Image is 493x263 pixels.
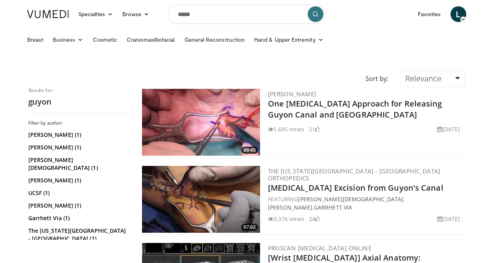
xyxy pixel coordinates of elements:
a: [PERSON_NAME][DEMOGRAPHIC_DATA] [298,195,403,203]
a: 09:45 [142,89,260,156]
img: 6723b2c0-663e-44bd-a818-2be4ec3a2b67.300x170_q85_crop-smart_upscale.jpg [142,166,260,233]
a: [MEDICAL_DATA] Excision from Guyon’s Canal [268,182,443,193]
a: Hand & Upper Extremity [249,32,328,48]
a: [PERSON_NAME] (1) [28,131,127,139]
span: 07:02 [241,224,258,231]
a: [PERSON_NAME] (1) [28,143,127,151]
a: [PERSON_NAME] [268,204,312,211]
a: Browse [118,6,154,22]
li: [DATE] [437,215,460,223]
a: [PERSON_NAME] (1) [28,202,127,210]
a: General Reconstruction [180,32,250,48]
a: [PERSON_NAME] [268,90,316,98]
a: The [US_STATE][GEOGRAPHIC_DATA] - [GEOGRAPHIC_DATA] (1) [28,227,127,243]
a: L [451,6,466,22]
img: VuMedi Logo [27,10,69,18]
a: ProScan [MEDICAL_DATA] Online [268,244,372,252]
h3: Filter by author: [28,120,129,126]
span: Relevance [405,73,441,84]
a: UCSF (1) [28,189,127,197]
a: The [US_STATE][GEOGRAPHIC_DATA] - [GEOGRAPHIC_DATA] Orthopedics [268,167,441,182]
a: One [MEDICAL_DATA] Approach for Releasing Guyon Canal and [GEOGRAPHIC_DATA] [268,98,442,120]
p: Results for: [28,87,129,94]
li: 1,695 views [268,125,304,133]
li: [DATE] [437,125,460,133]
h2: guyon [28,97,129,107]
a: Craniomaxilliofacial [122,32,179,48]
div: FEATURING , , [268,195,463,212]
a: Breast [22,32,48,48]
a: Favorites [413,6,446,22]
div: Sort by: [360,70,394,87]
a: Specialties [74,6,118,22]
a: Garrhett Via (1) [28,214,127,222]
a: [PERSON_NAME][DEMOGRAPHIC_DATA] (1) [28,156,127,172]
a: [PERSON_NAME] (1) [28,177,127,184]
li: 3,376 views [268,215,304,223]
a: 07:02 [142,166,260,233]
input: Search topics, interventions [168,5,325,24]
a: Relevance [400,70,465,87]
a: Business [48,32,88,48]
li: 24 [309,215,320,223]
li: 21 [309,125,320,133]
span: 09:45 [241,147,258,154]
img: 307078cc-baf4-4bef-868b-bf95c71a5da6.300x170_q85_crop-smart_upscale.jpg [142,89,260,156]
a: Cosmetic [88,32,122,48]
a: Garrhett Via [314,204,352,211]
